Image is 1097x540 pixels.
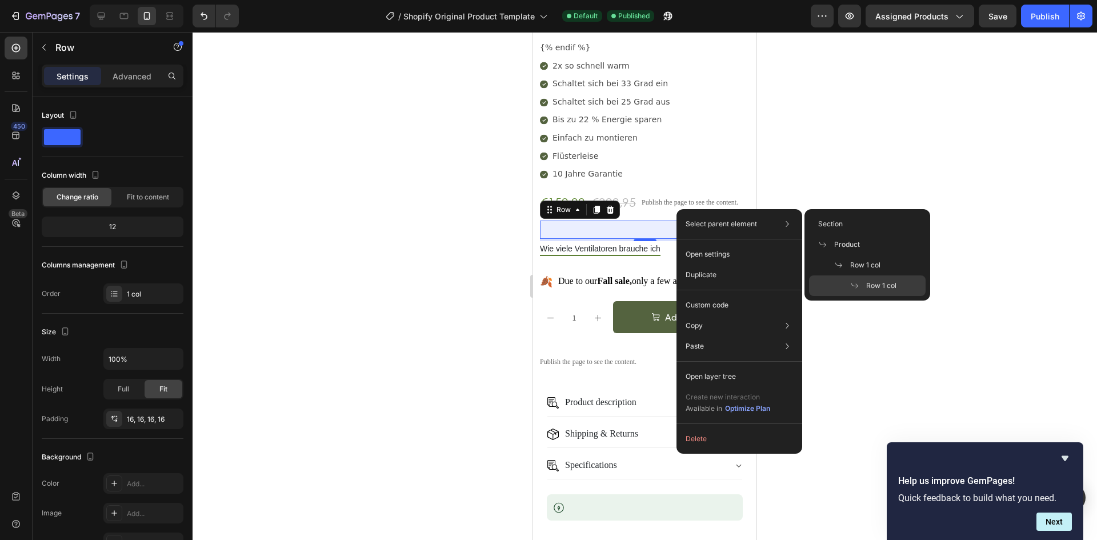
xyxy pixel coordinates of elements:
span: Product [834,239,860,250]
p: Settings [57,70,89,82]
div: 1 col [127,289,181,299]
div: Column width [42,168,102,183]
div: €399,95 [58,162,104,179]
div: Flüsterleise [19,119,65,130]
div: Tree-Nation banner [14,462,210,489]
span: Section [818,219,843,229]
button: Publish [1021,5,1069,27]
div: Publish [1031,10,1059,22]
div: Schaltet sich bei 25 Grad aus [19,65,137,76]
div: Beta [9,209,27,218]
div: 12 [44,219,181,235]
span: Shopify Original Product Template [403,10,535,22]
span: Available in [686,404,722,413]
div: Schaltet sich bei 33 Grad ein [19,46,135,58]
p: Create new interaction [686,391,771,403]
span: autumn leaf [7,242,19,257]
p: Row [55,41,153,54]
h2: Help us improve GemPages! [898,474,1072,488]
div: Background [42,450,97,465]
div: Columns management [42,258,131,273]
span: Published [618,11,650,21]
div: 2x so schnell warm [19,29,97,40]
div: Undo/Redo [193,5,239,27]
span: Row 1 col [866,281,896,291]
button: 7 [5,5,85,27]
div: Row [21,173,40,183]
span: Assigned Products [875,10,948,22]
span: Due to our [25,244,64,254]
div: Order [42,289,61,299]
div: Height [42,384,63,394]
div: Layout [42,108,80,123]
div: 16, 16, 16, 16 [127,414,181,425]
p: 7 [75,9,80,23]
input: Auto [104,349,183,369]
div: Color [42,478,59,489]
div: Padding [42,414,68,424]
button: increment [61,273,69,300]
span: Fit to content [127,192,169,202]
p: Publish the page to see the content. [109,166,205,175]
span: Full [118,384,129,394]
button: Delete [681,429,798,449]
strong: Fall sale, [64,244,98,254]
p: Custom code [686,300,728,310]
span: Product description [32,365,103,375]
div: Width [42,354,61,364]
p: Select parent element [686,219,757,229]
span: Change ratio [57,192,98,202]
span: Shipping & Returns [32,397,105,406]
div: 10 Jahre Garantie [19,137,90,148]
p: Publish the page to see the content. [7,326,217,334]
button: Add to cart [80,269,217,302]
span: Save [988,11,1007,21]
span: / [398,10,401,22]
div: 450 [11,122,27,131]
div: Size [42,325,72,340]
div: Optimize Plan [725,403,770,414]
span: Specifications [32,428,84,438]
span: Wie viele Ventilatoren brauche ich [7,212,127,224]
div: €159,99 [7,162,53,179]
div: Add to cart [132,279,178,291]
div: Image [42,508,62,518]
div: Add... [127,479,181,489]
button: Next question [1036,513,1072,531]
span: only a few are left in stock! [99,244,199,254]
p: Copy [686,321,703,331]
p: Paste [686,341,704,351]
div: Bis zu 22 % Energie sparen [19,82,129,94]
strong: Our customers love HeatForce! [22,506,202,522]
p: Open settings [686,249,730,259]
p: Advanced [113,70,151,82]
button: Assigned Products [866,5,974,27]
div: Help us improve GemPages! [898,451,1072,531]
button: decrement [13,273,22,300]
button: Optimize Plan [724,403,771,414]
button: Save [979,5,1016,27]
p: Duplicate [686,270,716,280]
div: Einfach zu montieren [19,101,105,112]
iframe: Design area [533,32,756,540]
p: Quick feedback to build what you need. [898,493,1072,503]
button: Hide survey [1058,451,1072,465]
div: Add... [127,509,181,519]
p: Open layer tree [686,371,736,382]
span: Row 1 col [850,260,880,270]
span: Default [574,11,598,21]
input: quantity [22,273,61,300]
span: Fit [159,384,167,394]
